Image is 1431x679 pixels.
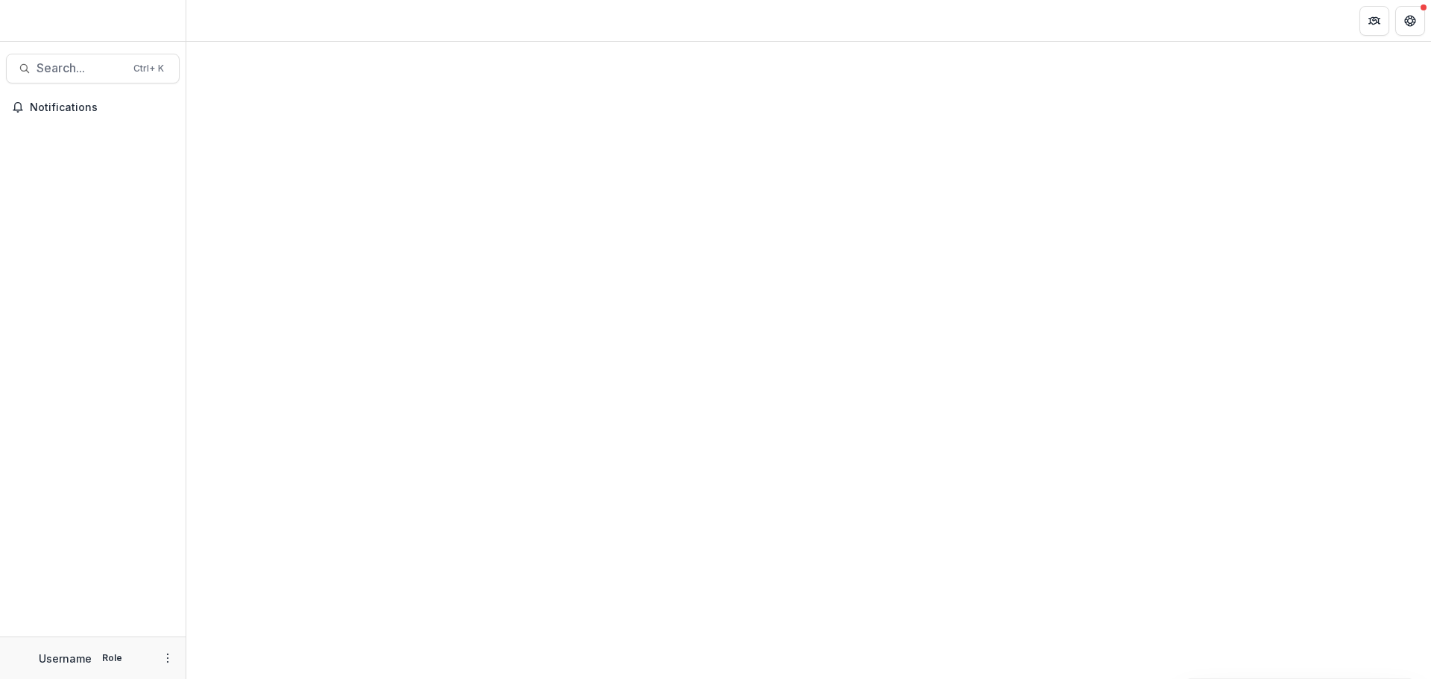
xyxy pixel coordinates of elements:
button: Notifications [6,95,180,119]
p: Username [39,651,92,666]
span: Notifications [30,101,174,114]
nav: breadcrumb [192,10,256,31]
button: More [159,649,177,667]
button: Partners [1359,6,1389,36]
span: Search... [37,61,124,75]
p: Role [98,651,127,665]
button: Search... [6,54,180,83]
button: Get Help [1395,6,1425,36]
div: Ctrl + K [130,60,167,77]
